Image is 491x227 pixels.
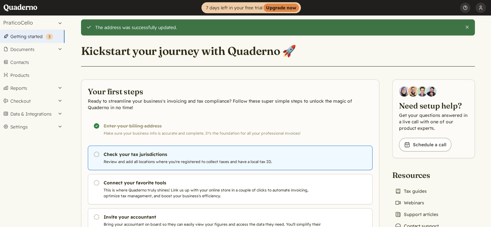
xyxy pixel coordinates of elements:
button: Close this alert [465,25,470,30]
a: 7 days left in your free trialUpgrade now [201,2,301,13]
a: Connect your favorite tools This is where Quaderno truly shines! Link us up with your online stor... [88,174,373,204]
div: The address was successfully updated. [95,25,460,30]
a: Schedule a call [399,138,451,151]
p: Review and add all locations where you're registered to collect taxes and have a local tax ID. [104,159,324,165]
h2: Need setup help? [399,100,468,111]
a: Tax guides [392,187,429,196]
a: Support articles [392,210,441,219]
h3: Check your tax jurisdictions [104,151,324,158]
h1: Kickstart your journey with Quaderno 🚀 [81,44,296,58]
img: Jairo Fumero, Account Executive at Quaderno [408,86,418,97]
img: Javier Rubio, DevRel at Quaderno [426,86,436,97]
p: This is where Quaderno truly shines! Link us up with your online store in a couple of clicks to a... [104,187,324,199]
span: 3 [48,34,50,39]
h2: Your first steps [88,86,373,97]
h3: Invite your accountant [104,214,324,220]
a: Webinars [392,198,427,207]
p: Get your questions answered in a live call with one of our product experts. [399,112,468,131]
h3: Connect your favorite tools [104,180,324,186]
h2: Resources [392,170,441,180]
a: Check your tax jurisdictions Review and add all locations where you're registered to collect taxe... [88,146,373,170]
strong: Upgrade now [263,4,299,12]
img: Diana Carrasco, Account Executive at Quaderno [399,86,409,97]
p: Ready to streamline your business's invoicing and tax compliance? Follow these super simple steps... [88,98,373,111]
img: Ivo Oltmans, Business Developer at Quaderno [417,86,427,97]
